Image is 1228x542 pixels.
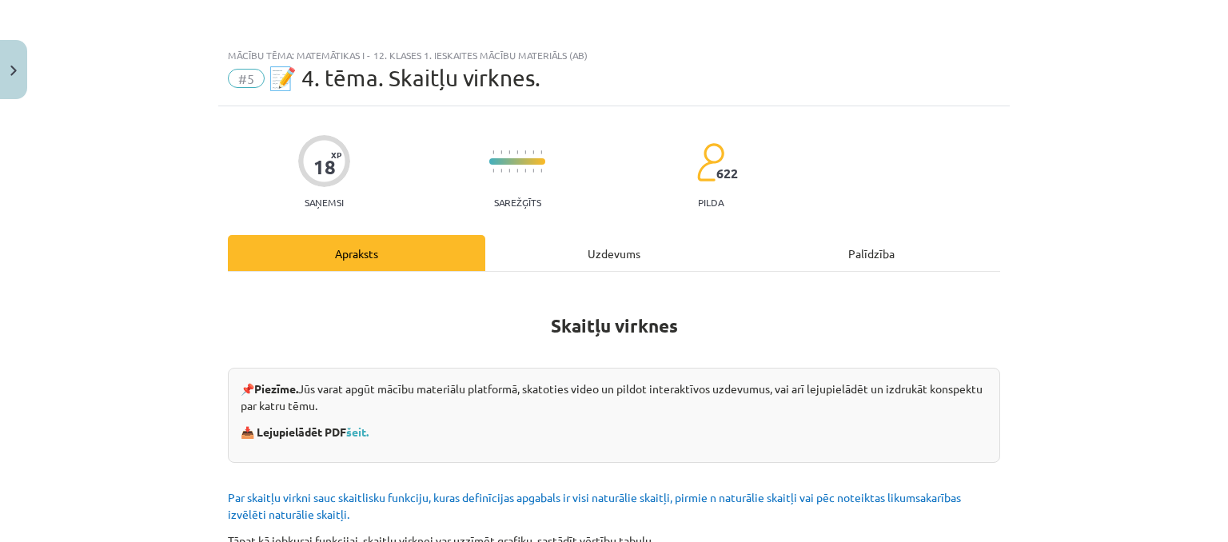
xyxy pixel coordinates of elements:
[269,65,540,91] span: 📝 4. tēma. Skaitļu virknes.
[313,156,336,178] div: 18
[331,150,341,159] span: XP
[508,150,510,154] img: icon-short-line-57e1e144782c952c97e751825c79c345078a6d821885a25fce030b3d8c18986b.svg
[540,150,542,154] img: icon-short-line-57e1e144782c952c97e751825c79c345078a6d821885a25fce030b3d8c18986b.svg
[298,197,350,208] p: Saņemsi
[508,169,510,173] img: icon-short-line-57e1e144782c952c97e751825c79c345078a6d821885a25fce030b3d8c18986b.svg
[500,169,502,173] img: icon-short-line-57e1e144782c952c97e751825c79c345078a6d821885a25fce030b3d8c18986b.svg
[516,169,518,173] img: icon-short-line-57e1e144782c952c97e751825c79c345078a6d821885a25fce030b3d8c18986b.svg
[228,50,1000,61] div: Mācību tēma: Matemātikas i - 12. klases 1. ieskaites mācību materiāls (ab)
[743,235,1000,271] div: Palīdzība
[696,142,724,182] img: students-c634bb4e5e11cddfef0936a35e636f08e4e9abd3cc4e673bd6f9a4125e45ecb1.svg
[540,169,542,173] img: icon-short-line-57e1e144782c952c97e751825c79c345078a6d821885a25fce030b3d8c18986b.svg
[241,381,987,414] p: 📌 Jūs varat apgūt mācību materiālu platformā, skatoties video un pildot interaktīvos uzdevumus, v...
[524,150,526,154] img: icon-short-line-57e1e144782c952c97e751825c79c345078a6d821885a25fce030b3d8c18986b.svg
[346,424,369,439] a: šeit.
[716,166,738,181] span: 622
[228,69,265,88] span: #5
[532,150,534,154] img: icon-short-line-57e1e144782c952c97e751825c79c345078a6d821885a25fce030b3d8c18986b.svg
[254,381,298,396] strong: Piezīme.
[10,66,17,76] img: icon-close-lesson-0947bae3869378f0d4975bcd49f059093ad1ed9edebbc8119c70593378902aed.svg
[516,150,518,154] img: icon-short-line-57e1e144782c952c97e751825c79c345078a6d821885a25fce030b3d8c18986b.svg
[551,314,678,337] b: Skaitļu virknes
[492,169,494,173] img: icon-short-line-57e1e144782c952c97e751825c79c345078a6d821885a25fce030b3d8c18986b.svg
[524,169,526,173] img: icon-short-line-57e1e144782c952c97e751825c79c345078a6d821885a25fce030b3d8c18986b.svg
[500,150,502,154] img: icon-short-line-57e1e144782c952c97e751825c79c345078a6d821885a25fce030b3d8c18986b.svg
[228,490,961,521] span: Par skaitļu virkni sauc skaitlisku funkciju, kuras definīcijas apgabals ir visi naturālie skaitļi...
[492,150,494,154] img: icon-short-line-57e1e144782c952c97e751825c79c345078a6d821885a25fce030b3d8c18986b.svg
[485,235,743,271] div: Uzdevums
[241,424,371,439] strong: 📥 Lejupielādēt PDF
[532,169,534,173] img: icon-short-line-57e1e144782c952c97e751825c79c345078a6d821885a25fce030b3d8c18986b.svg
[494,197,541,208] p: Sarežģīts
[698,197,724,208] p: pilda
[228,235,485,271] div: Apraksts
